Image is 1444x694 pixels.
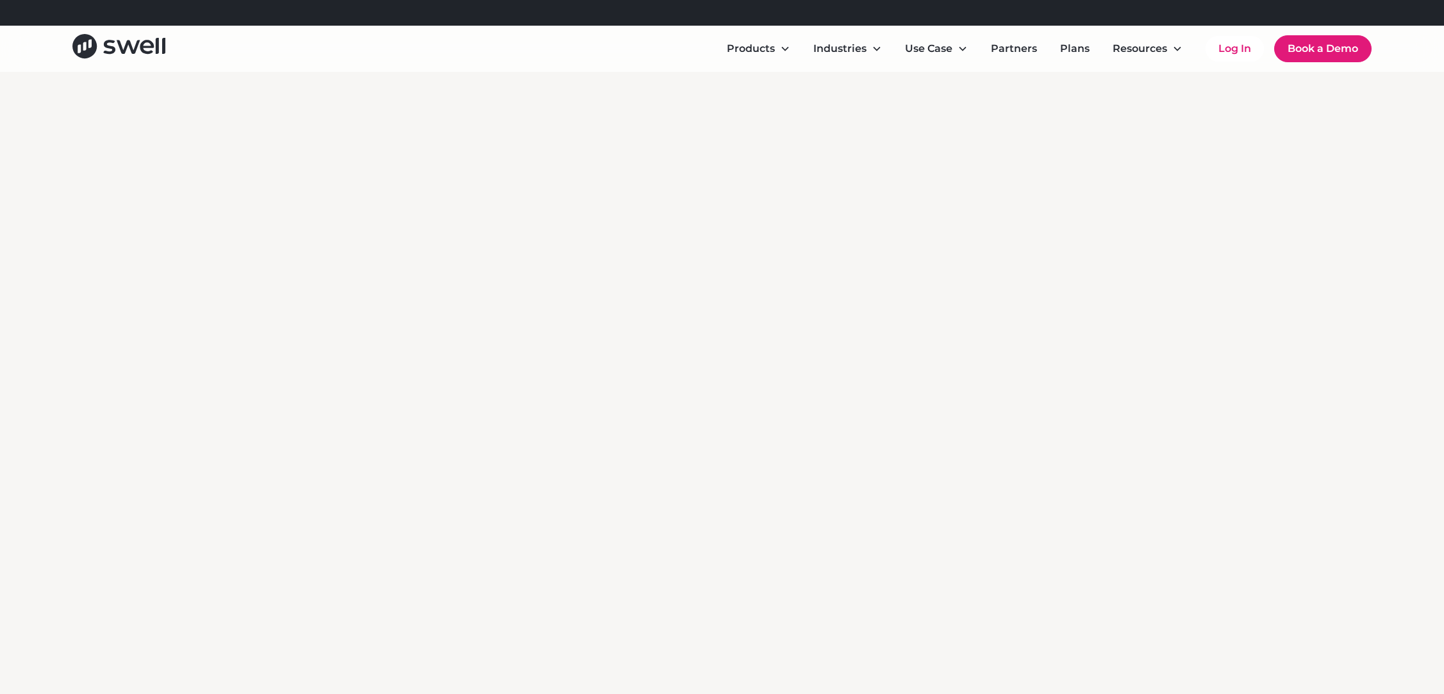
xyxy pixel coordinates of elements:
[1113,41,1167,56] div: Resources
[1050,36,1100,62] a: Plans
[981,36,1047,62] a: Partners
[72,34,165,63] a: home
[1102,36,1193,62] div: Resources
[803,36,892,62] div: Industries
[905,41,952,56] div: Use Case
[717,36,801,62] div: Products
[1206,36,1264,62] a: Log In
[813,41,867,56] div: Industries
[1274,35,1372,62] a: Book a Demo
[895,36,978,62] div: Use Case
[727,41,775,56] div: Products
